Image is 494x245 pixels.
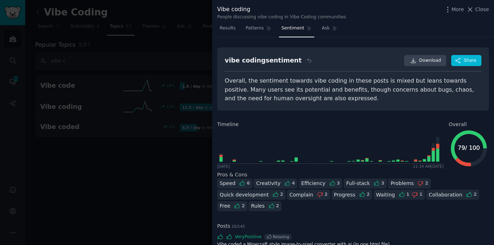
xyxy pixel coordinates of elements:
div: People discussing vibe coding in Vibe Coding communities [217,14,346,20]
div: 6 [247,180,250,187]
span: Timeline [217,121,239,128]
div: Full-stack [346,180,370,187]
a: Ask [319,23,340,37]
div: Waiting [376,191,395,199]
text: 79 / 100 [458,144,480,151]
a: Sentiment [279,23,314,37]
div: 2 [280,191,283,198]
div: 1 [419,191,422,198]
div: 2 [474,191,477,198]
div: Speed [220,180,235,187]
span: Pros & Cons [217,172,247,177]
a: Results [217,23,238,37]
span: Close [475,6,489,13]
div: Problems [390,180,414,187]
div: 3 [337,180,340,187]
button: Share [451,55,481,66]
div: 2 [242,203,245,209]
span: Patterns [246,25,264,32]
div: Collaboration [429,191,462,199]
div: 2 [276,203,279,209]
div: Creativity [256,180,280,187]
div: Relaxing [273,234,289,239]
span: Results [220,25,235,32]
span: Sentiment [282,25,304,32]
div: Rules [251,202,265,210]
div: Quick development [220,191,269,199]
span: Very Positive [235,234,262,240]
div: Overall, the sentiment towards vibe coding in these posts is mixed but leans towards positive. Ma... [225,77,481,103]
div: Efficiency [301,180,325,187]
div: 4 [292,180,295,187]
div: vibe coding sentiment [225,56,302,65]
a: Patterns [243,23,274,37]
button: Close [466,6,489,13]
a: Download [404,55,446,66]
span: Posts [217,222,245,230]
div: 1 [406,191,410,198]
div: 2 [325,191,328,198]
div: Complain [289,191,313,199]
div: Progress [334,191,356,199]
span: 20 / 145 [232,224,245,228]
span: Overall [449,121,467,128]
div: 2 [425,180,428,187]
div: [DATE] [217,164,230,169]
span: Share [464,57,476,64]
div: Vibe coding [217,5,346,14]
span: Download [419,57,441,64]
div: Free [220,202,230,210]
div: 3 [381,180,384,187]
span: More [452,6,464,13]
div: 11:34 AM [DATE] [413,164,444,169]
button: More [444,6,464,13]
div: 2 [367,191,370,198]
span: Ask [322,25,330,32]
